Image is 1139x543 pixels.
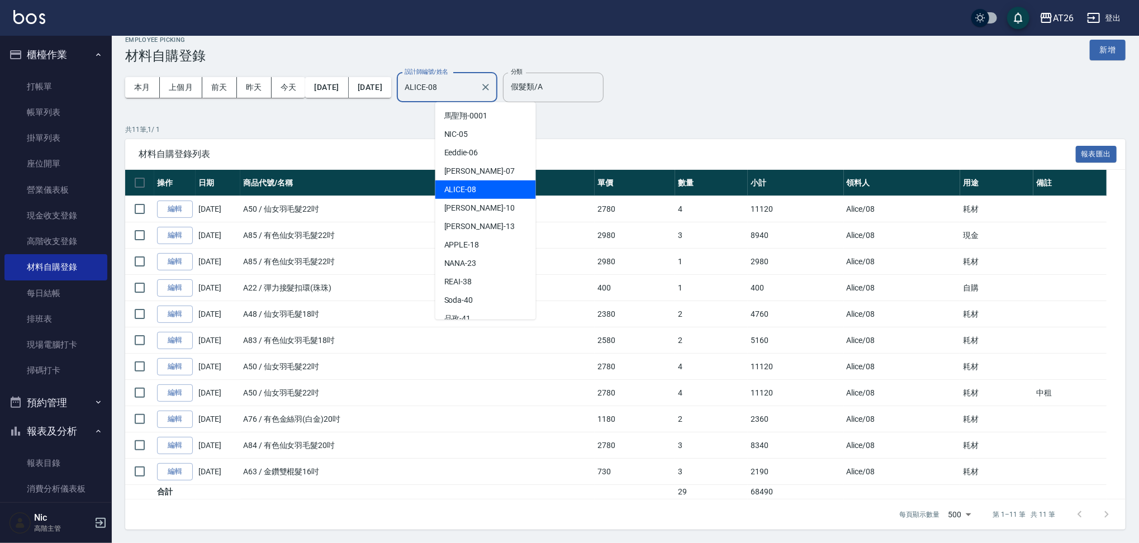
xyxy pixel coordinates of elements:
[240,170,595,196] th: 商品代號/名稱
[157,227,193,244] a: 編輯
[196,301,240,327] td: [DATE]
[240,459,595,485] td: A63 / 金鑽雙棍髮16吋
[4,476,107,502] a: 消費分析儀表板
[13,10,45,24] img: Logo
[196,170,240,196] th: 日期
[748,485,843,499] td: 68490
[844,196,961,222] td: Alice /08
[125,48,206,64] h3: 材料自購登錄
[34,512,91,523] h5: Nic
[4,358,107,383] a: 掃碼打卡
[844,406,961,432] td: Alice /08
[4,388,107,417] button: 預約管理
[1090,44,1126,55] a: 新增
[139,149,1076,160] span: 材料自購登錄列表
[511,68,523,76] label: 分類
[4,125,107,151] a: 掛單列表
[844,432,961,459] td: Alice /08
[595,275,675,301] td: 400
[4,332,107,358] a: 現場電腦打卡
[844,301,961,327] td: Alice /08
[595,222,675,249] td: 2980
[196,354,240,380] td: [DATE]
[444,165,515,177] span: [PERSON_NAME] -07
[349,77,391,98] button: [DATE]
[4,254,107,280] a: 材料自購登錄
[240,249,595,275] td: A85 / 有色仙女羽毛髮22吋
[4,280,107,306] a: 每日結帳
[844,249,961,275] td: Alice /08
[4,450,107,476] a: 報表目錄
[960,327,1033,354] td: 耗材
[899,509,939,520] p: 每頁顯示數量
[1007,7,1029,29] button: save
[944,499,975,530] div: 500
[960,249,1033,275] td: 耗材
[960,354,1033,380] td: 耗材
[748,249,843,275] td: 2980
[675,432,748,459] td: 3
[4,203,107,228] a: 現金收支登錄
[595,432,675,459] td: 2780
[675,249,748,275] td: 1
[675,301,748,327] td: 2
[960,301,1033,327] td: 耗材
[157,201,193,218] a: 編輯
[844,354,961,380] td: Alice /08
[675,485,748,499] td: 29
[196,275,240,301] td: [DATE]
[240,222,595,249] td: A85 / 有色仙女羽毛髮22吋
[748,459,843,485] td: 2190
[125,36,206,44] h2: Employee Picking
[240,301,595,327] td: A48 / 仙女羽毛髮18吋
[196,380,240,406] td: [DATE]
[196,222,240,249] td: [DATE]
[157,332,193,349] a: 編輯
[748,170,843,196] th: 小計
[595,354,675,380] td: 2780
[4,40,107,69] button: 櫃檯作業
[595,196,675,222] td: 2780
[675,459,748,485] td: 3
[844,327,961,354] td: Alice /08
[157,437,193,454] a: 編輯
[748,406,843,432] td: 2360
[748,196,843,222] td: 11120
[405,68,448,76] label: 設計師編號/姓名
[1033,380,1107,406] td: 中租
[154,170,196,196] th: 操作
[748,222,843,249] td: 8940
[960,170,1033,196] th: 用途
[157,253,193,270] a: 編輯
[675,380,748,406] td: 4
[1090,40,1126,60] button: 新增
[595,406,675,432] td: 1180
[237,77,272,98] button: 昨天
[196,249,240,275] td: [DATE]
[1033,170,1107,196] th: 備註
[202,77,237,98] button: 前天
[960,196,1033,222] td: 耗材
[240,354,595,380] td: A50 / 仙女羽毛髮22吋
[844,170,961,196] th: 領料人
[675,275,748,301] td: 1
[34,523,91,534] p: 高階主管
[675,406,748,432] td: 2
[4,228,107,254] a: 高階收支登錄
[960,275,1033,301] td: 自購
[1083,8,1126,28] button: 登出
[272,77,306,98] button: 今天
[675,222,748,249] td: 3
[748,380,843,406] td: 11120
[960,432,1033,459] td: 耗材
[748,354,843,380] td: 11120
[748,275,843,301] td: 400
[240,432,595,459] td: A84 / 有色仙女羽毛髮20吋
[157,411,193,428] a: 編輯
[240,275,595,301] td: A22 / 彈力接髮扣環(珠珠)
[240,380,595,406] td: A50 / 仙女羽毛髮22吋
[478,79,493,95] button: Clear
[844,459,961,485] td: Alice /08
[675,196,748,222] td: 4
[4,502,107,527] a: 店家區間累計表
